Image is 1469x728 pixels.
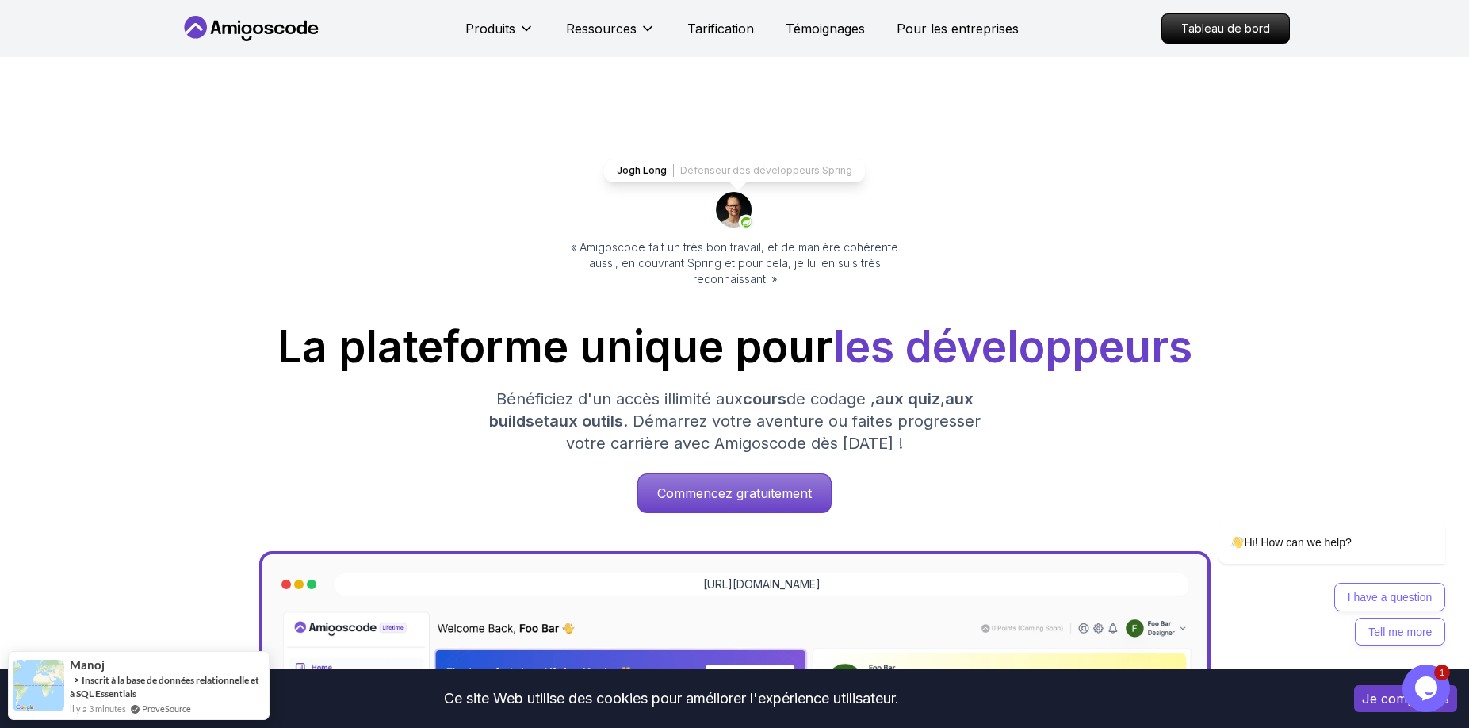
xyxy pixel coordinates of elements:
font: . Démarrez votre aventure ou faites progresser votre carrière avec Amigoscode dès [DATE] ! [566,412,981,453]
font: les développeurs [833,320,1192,373]
a: ProveSource [142,702,191,715]
font: [URL][DOMAIN_NAME] [703,577,821,591]
font: Témoignages [786,21,865,36]
font: , [940,389,945,408]
font: Défenseur des développeurs Spring [680,164,852,176]
font: Pour les entreprises [897,21,1019,36]
img: Josh Long [716,192,754,230]
font: Tarification [687,21,754,36]
font: Je comprends [1362,691,1449,707]
iframe: widget de discussion [1402,665,1453,712]
a: Commencez gratuitement [637,473,832,513]
button: Produits [465,19,534,51]
a: [URL][DOMAIN_NAME] [703,577,821,592]
font: cours [743,389,786,408]
a: Inscrit à la base de données relationnelle et à SQL Essentials [70,674,259,699]
font: aux quiz [875,389,940,408]
font: aux outils [549,412,623,431]
font: Ressources [566,21,637,36]
font: Jogh Long [617,164,667,176]
font: de codage , [786,389,875,408]
font: Ce site Web utilise des cookies pour améliorer l'expérience utilisateur. [444,690,899,707]
font: Bénéficiez d'un accès illimité aux [496,389,743,408]
font: La plateforme unique pour [277,320,833,373]
a: Témoignages [786,19,865,38]
iframe: widget de discussion [1168,377,1453,657]
font: et [534,412,549,431]
font: il y a 3 minutes [70,703,126,714]
font: « Amigoscode fait un très bon travail, et de manière cohérente aussi, en couvrant Spring et pour ... [571,240,898,285]
a: Pour les entreprises [897,19,1019,38]
font: -> [70,673,80,686]
font: Manoj [70,657,105,672]
font: Tableau de bord [1181,21,1270,35]
button: Accepter les cookies [1354,685,1457,712]
a: Tarification [687,19,754,38]
a: Tableau de bord [1161,13,1290,44]
button: Ressources [566,19,656,51]
font: Commencez gratuitement [657,485,812,501]
img: image de notification de preuve sociale provesource [13,660,64,711]
font: Produits [465,21,515,36]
